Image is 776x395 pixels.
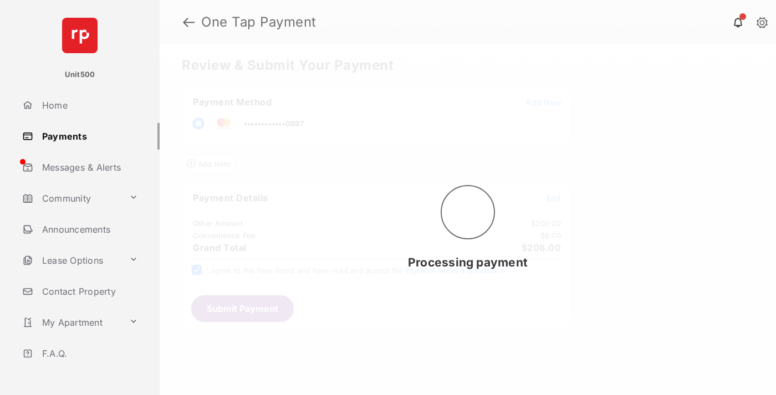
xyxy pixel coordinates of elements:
[18,340,160,367] a: F.A.Q.
[18,92,160,119] a: Home
[18,216,160,243] a: Announcements
[18,247,125,274] a: Lease Options
[18,123,160,150] a: Payments
[408,255,528,269] span: Processing payment
[65,69,95,80] p: Unit500
[18,309,125,336] a: My Apartment
[62,18,98,53] img: svg+xml;base64,PHN2ZyB4bWxucz0iaHR0cDovL3d3dy53My5vcmcvMjAwMC9zdmciIHdpZHRoPSI2NCIgaGVpZ2h0PSI2NC...
[18,154,160,181] a: Messages & Alerts
[18,278,160,305] a: Contact Property
[201,16,316,29] strong: One Tap Payment
[18,185,125,212] a: Community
